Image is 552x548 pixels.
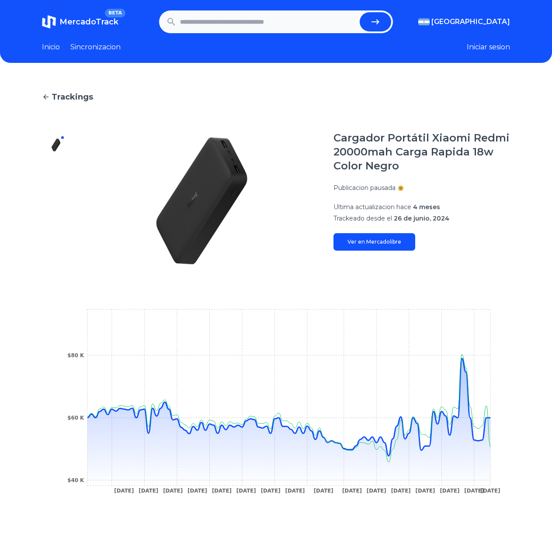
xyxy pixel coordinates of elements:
[261,488,281,494] tspan: [DATE]
[139,488,158,494] tspan: [DATE]
[467,42,510,52] button: Iniciar sesion
[49,222,63,236] img: Cargador Portátil Xiaomi Redmi 20000mah Carga Rapida 18w Color Negro
[367,488,386,494] tspan: [DATE]
[212,488,232,494] tspan: [DATE]
[67,415,84,421] tspan: $60 K
[464,488,484,494] tspan: [DATE]
[342,488,362,494] tspan: [DATE]
[394,214,449,222] span: 26 de junio, 2024
[333,203,411,211] span: Ultima actualizacion hace
[418,18,430,25] img: Argentina
[49,166,63,180] img: Cargador Portátil Xiaomi Redmi 20000mah Carga Rapida 18w Color Negro
[49,250,63,264] img: Cargador Portátil Xiaomi Redmi 20000mah Carga Rapida 18w Color Negro
[236,488,256,494] tspan: [DATE]
[481,488,500,494] tspan: [DATE]
[52,91,93,103] span: Trackings
[42,15,118,29] a: MercadoTrackBETA
[333,233,415,251] a: Ver en Mercadolibre
[416,488,435,494] tspan: [DATE]
[42,42,60,52] a: Inicio
[285,488,305,494] tspan: [DATE]
[333,131,510,173] h1: Cargador Portátil Xiaomi Redmi 20000mah Carga Rapida 18w Color Negro
[42,91,510,103] a: Trackings
[105,9,125,17] span: BETA
[440,488,459,494] tspan: [DATE]
[67,477,84,483] tspan: $40 K
[413,203,440,211] span: 4 meses
[163,488,183,494] tspan: [DATE]
[67,352,84,358] tspan: $80 K
[87,131,316,271] img: Cargador Portátil Xiaomi Redmi 20000mah Carga Rapida 18w Color Negro
[59,17,118,27] span: MercadoTrack
[114,488,134,494] tspan: [DATE]
[49,138,63,152] img: Cargador Portátil Xiaomi Redmi 20000mah Carga Rapida 18w Color Negro
[333,183,396,192] p: Publicacion pausada
[187,488,207,494] tspan: [DATE]
[418,17,510,27] button: [GEOGRAPHIC_DATA]
[333,214,392,222] span: Trackeado desde el
[314,488,333,494] tspan: [DATE]
[49,194,63,208] img: Cargador Portátil Xiaomi Redmi 20000mah Carga Rapida 18w Color Negro
[391,488,411,494] tspan: [DATE]
[70,42,121,52] a: Sincronizacion
[42,15,56,29] img: MercadoTrack
[431,17,510,27] span: [GEOGRAPHIC_DATA]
